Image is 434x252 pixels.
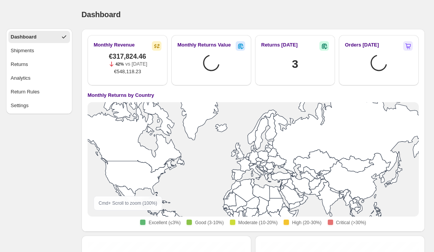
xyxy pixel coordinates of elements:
button: Return Rules [8,86,70,98]
span: Excellent (≤3%) [148,220,180,226]
span: Good (3-10%) [195,220,223,226]
p: vs [DATE] [125,60,147,68]
h4: Monthly Returns by Country [88,91,154,99]
span: Moderate (10-20%) [238,220,278,226]
h2: Monthly Revenue [94,41,135,49]
div: Shipments [11,47,34,55]
div: Settings [11,102,29,109]
div: Cmd + Scroll to zoom ( 100 %) [94,196,162,210]
button: Shipments [8,45,70,57]
span: €317,824.46 [109,53,146,60]
button: Settings [8,100,70,112]
h2: Monthly Returns Value [177,41,231,49]
span: Dashboard [81,10,121,19]
div: Dashboard [11,33,37,41]
span: €548,118.23 [114,68,141,75]
div: Return Rules [11,88,40,96]
span: Critical (>30%) [336,220,366,226]
button: Analytics [8,72,70,84]
button: Returns [8,58,70,71]
h1: 3 [292,56,298,72]
span: High (20-30%) [292,220,321,226]
div: Analytics [11,74,30,82]
button: Dashboard [8,31,70,43]
h2: Returns [DATE] [261,41,298,49]
span: 42% [115,62,124,66]
div: Returns [11,61,28,68]
h2: Orders [DATE] [345,41,379,49]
